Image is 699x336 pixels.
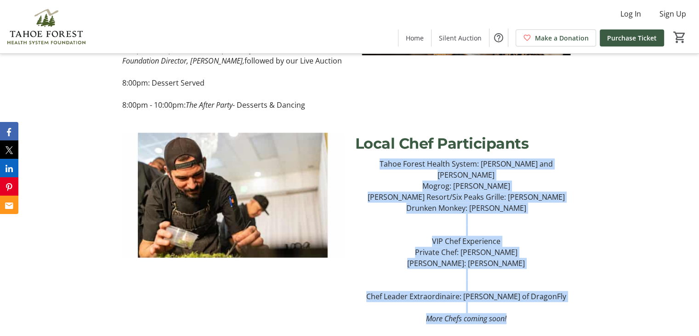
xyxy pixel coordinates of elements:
a: Make a Donation [516,29,596,46]
a: Home [398,29,431,46]
a: Purchase Ticket [600,29,664,46]
button: Sign Up [652,6,693,21]
em: More Chefs coming soon! [426,313,506,324]
span: Sign Up [659,8,686,19]
span: Make a Donation [535,33,589,43]
p: Tahoe Forest Health System: [PERSON_NAME] and [PERSON_NAME] [355,158,577,180]
img: Tahoe Forest Health System Foundation's Logo [6,4,87,50]
p: [PERSON_NAME] Resort/Six Peaks Grille: [PERSON_NAME] [355,191,577,203]
a: Silent Auction [432,29,489,46]
em: The After Party [186,100,233,110]
p: Mogrog: [PERSON_NAME] [355,180,577,191]
p: Chef Leader Extraordinaire: [PERSON_NAME] of DragonFly [355,291,577,302]
button: Cart [671,29,688,46]
span: Log In [620,8,641,19]
span: Purchase Ticket [607,33,657,43]
p: VIP Chef Experience [355,236,577,247]
p: 7:00pm - 8:00pm: Welcome Speech by followed by our Live Auction [122,44,344,66]
span: Home [406,33,424,43]
p: Local Chef Participants [355,133,577,155]
p: 8:00pm: Dessert Served [122,77,344,88]
button: Log In [613,6,648,21]
img: undefined [122,133,344,258]
button: Help [489,29,508,47]
p: [PERSON_NAME]: [PERSON_NAME] [355,258,577,269]
p: 8:00pm - 10:00pm: - Desserts & Dancing [122,99,344,110]
p: Drunken Monkey: [PERSON_NAME] [355,203,577,214]
p: Private Chef: [PERSON_NAME] [355,247,577,258]
span: Silent Auction [439,33,482,43]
